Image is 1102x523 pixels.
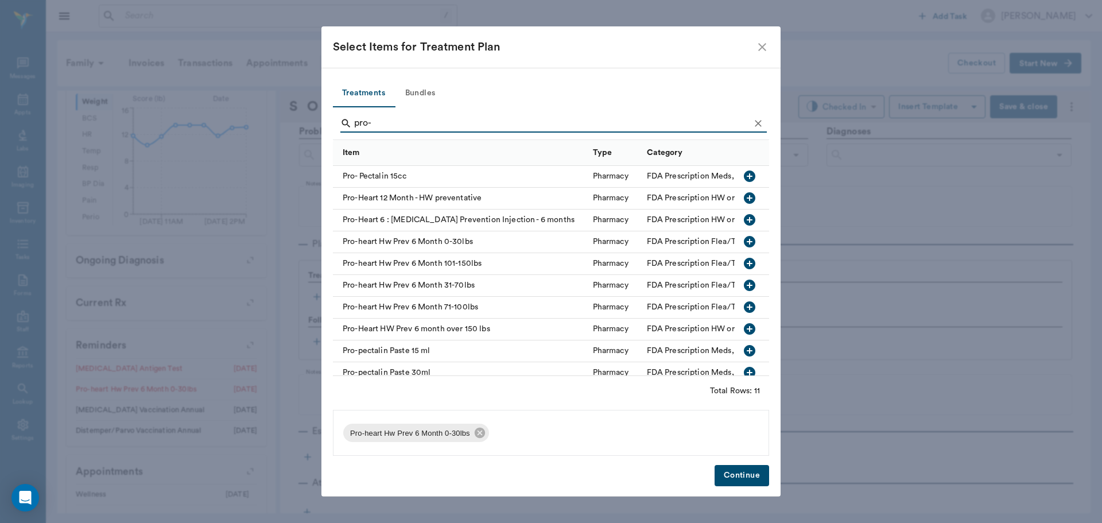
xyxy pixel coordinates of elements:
[593,192,628,204] div: Pharmacy
[593,323,628,335] div: Pharmacy
[593,345,628,357] div: Pharmacy
[333,80,394,107] button: Treatments
[593,236,628,247] div: Pharmacy
[394,80,446,107] button: Bundles
[715,465,769,486] button: Continue
[354,114,750,133] input: Find a treatment
[333,210,587,231] div: Pro-Heart 6 : [MEDICAL_DATA] Prevention Injection - 6 months
[593,280,628,291] div: Pharmacy
[641,140,891,165] div: Category
[333,166,587,188] div: Pro- Pectalin 15cc
[333,362,587,384] div: Pro-pectalin Paste 30ml
[343,424,489,442] div: Pro-heart Hw Prev 6 Month 0-30lbs
[647,171,813,182] div: FDA Prescription Meds, Pill, Cap, Liquid, Etc.
[593,171,628,182] div: Pharmacy
[593,258,628,269] div: Pharmacy
[755,40,769,54] button: close
[647,214,863,226] div: FDA Prescription HW or Combination HW/Parasite Control
[11,484,39,512] div: Open Intercom Messenger
[647,280,843,291] div: FDA Prescription Flea/Tick Non-HW Parasite Control
[343,428,477,439] span: Pro-heart Hw Prev 6 Month 0-30lbs
[593,214,628,226] div: Pharmacy
[710,385,760,397] div: Total Rows: 11
[333,319,587,340] div: Pro-Heart HW Prev 6 month over 150 lbs
[647,323,863,335] div: FDA Prescription HW or Combination HW/Parasite Control
[647,192,863,204] div: FDA Prescription HW or Combination HW/Parasite Control
[333,140,587,165] div: Item
[333,231,587,253] div: Pro-heart Hw Prev 6 Month 0-30lbs
[333,253,587,275] div: Pro-heart Hw Prev 6 Month 101-150lbs
[593,137,612,169] div: Type
[647,345,813,357] div: FDA Prescription Meds, Pill, Cap, Liquid, Etc.
[333,340,587,362] div: Pro-pectalin Paste 15 ml
[333,38,755,56] div: Select Items for Treatment Plan
[647,258,843,269] div: FDA Prescription Flea/Tick Non-HW Parasite Control
[593,367,628,378] div: Pharmacy
[593,301,628,313] div: Pharmacy
[333,188,587,210] div: Pro-Heart 12 Month - HW preventative
[333,275,587,297] div: Pro-heart Hw Prev 6 Month 31-70lbs
[333,297,587,319] div: Pro-heart Hw Prev 6 Month 71-100lbs
[647,301,843,313] div: FDA Prescription Flea/Tick Non-HW Parasite Control
[343,137,360,169] div: Item
[750,115,767,132] button: Clear
[647,137,682,169] div: Category
[647,367,813,378] div: FDA Prescription Meds, Pill, Cap, Liquid, Etc.
[340,114,767,135] div: Search
[647,236,843,247] div: FDA Prescription Flea/Tick Non-HW Parasite Control
[587,140,641,165] div: Type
